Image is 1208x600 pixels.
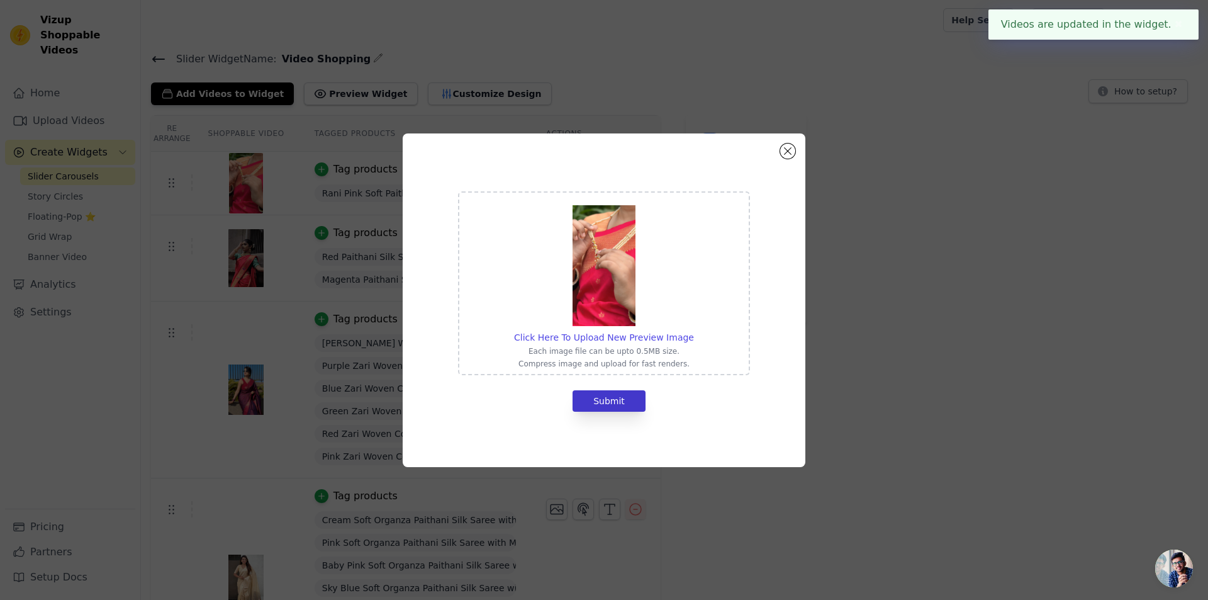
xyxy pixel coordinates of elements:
span: Click Here To Upload New Preview Image [514,332,694,342]
div: Videos are updated in the widget. [988,9,1199,40]
p: Each image file can be upto 0.5MB size. [514,346,694,356]
div: Open chat [1155,550,1193,587]
img: preview [573,205,635,326]
button: Submit [573,390,646,412]
button: Close [1172,17,1186,32]
button: Close modal [780,144,795,159]
p: Compress image and upload for fast renders. [514,359,694,369]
